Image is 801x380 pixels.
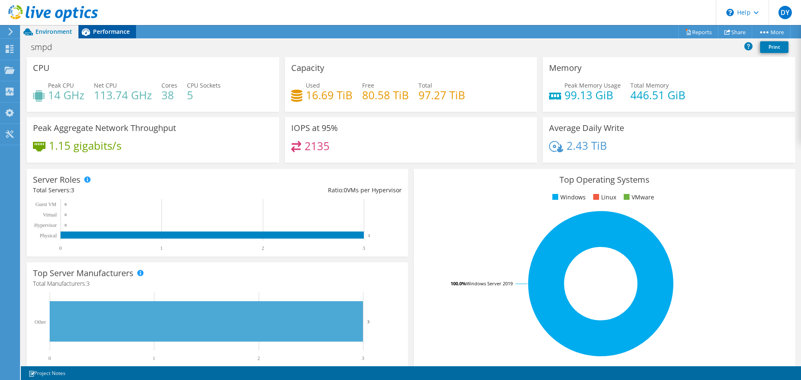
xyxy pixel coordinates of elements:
[35,319,46,325] text: Other
[161,81,177,89] span: Cores
[48,81,74,89] span: Peak CPU
[367,319,370,324] text: 3
[33,269,133,278] h3: Top Server Manufacturers
[33,123,176,133] h3: Peak Aggregate Network Throughput
[94,81,117,89] span: Net CPU
[363,245,365,251] text: 3
[35,201,56,207] text: Guest VM
[33,279,402,288] h4: Total Manufacturers:
[160,245,163,251] text: 1
[362,355,364,361] text: 3
[466,280,513,287] tspan: Windows Server 2019
[718,25,752,38] a: Share
[550,193,586,202] li: Windows
[161,91,177,100] h4: 38
[306,81,320,89] span: Used
[48,91,84,100] h4: 14 GHz
[305,141,330,151] h4: 2135
[630,81,669,89] span: Total Memory
[35,28,72,35] span: Environment
[86,279,90,287] span: 3
[257,355,260,361] text: 2
[420,175,789,184] h3: Top Operating Systems
[630,91,685,100] h4: 446.51 GiB
[291,123,338,133] h3: IOPS at 95%
[344,186,347,194] span: 0
[622,193,654,202] li: VMware
[23,368,71,378] a: Project Notes
[362,91,409,100] h4: 80.58 TiB
[34,222,57,228] text: Hypervisor
[153,355,155,361] text: 1
[726,9,734,16] svg: \n
[33,63,50,73] h3: CPU
[567,141,607,150] h4: 2.43 TiB
[93,28,130,35] span: Performance
[65,202,67,206] text: 0
[187,91,221,100] h4: 5
[40,233,57,239] text: Physical
[262,245,264,251] text: 2
[43,212,57,218] text: Virtual
[27,43,65,52] h1: smpd
[187,81,221,89] span: CPU Sockets
[48,355,51,361] text: 0
[94,91,152,100] h4: 113.74 GHz
[362,81,374,89] span: Free
[33,186,217,195] div: Total Servers:
[418,81,432,89] span: Total
[368,234,370,238] text: 3
[778,6,792,19] span: DY
[59,245,62,251] text: 0
[49,141,121,150] h4: 1.15 gigabits/s
[33,175,81,184] h3: Server Roles
[71,186,74,194] span: 3
[678,25,718,38] a: Reports
[418,91,465,100] h4: 97.27 TiB
[564,91,621,100] h4: 99.13 GiB
[451,280,466,287] tspan: 100.0%
[291,63,324,73] h3: Capacity
[760,41,788,53] a: Print
[65,223,67,227] text: 0
[549,63,582,73] h3: Memory
[306,91,353,100] h4: 16.69 TiB
[549,123,624,133] h3: Average Daily Write
[752,25,791,38] a: More
[65,213,67,217] text: 0
[591,193,616,202] li: Linux
[564,81,621,89] span: Peak Memory Usage
[217,186,402,195] div: Ratio: VMs per Hypervisor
